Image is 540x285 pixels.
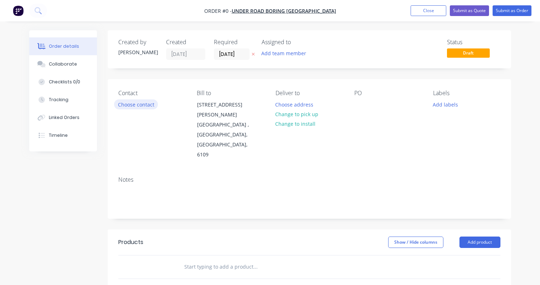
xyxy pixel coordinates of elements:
div: Checklists 0/0 [49,79,80,85]
button: Change to pick up [272,109,322,119]
span: Draft [447,48,490,57]
button: Submit as Order [493,5,531,16]
div: Products [118,238,143,247]
div: [STREET_ADDRESS][PERSON_NAME] [197,100,256,120]
div: Collaborate [49,61,77,67]
div: Tracking [49,97,68,103]
div: Status [447,39,500,46]
div: Bill to [197,90,264,97]
button: Order details [29,37,97,55]
div: Created [166,39,205,46]
div: Linked Orders [49,114,79,121]
button: Tracking [29,91,97,109]
button: Add team member [257,48,310,58]
button: Submit as Quote [450,5,489,16]
img: Factory [13,5,24,16]
span: Order #0 - [204,7,232,14]
a: Under Road Boring [GEOGRAPHIC_DATA] [232,7,336,14]
button: Add labels [429,99,462,109]
div: Required [214,39,253,46]
div: Created by [118,39,158,46]
div: Labels [433,90,500,97]
div: Order details [49,43,79,50]
div: [PERSON_NAME] [118,48,158,56]
input: Start typing to add a product... [184,260,326,274]
button: Add product [459,237,500,248]
div: Notes [118,176,500,183]
div: Contact [118,90,186,97]
button: Close [411,5,446,16]
button: Timeline [29,126,97,144]
div: Assigned to [262,39,333,46]
button: Show / Hide columns [388,237,443,248]
button: Add team member [262,48,310,58]
div: [STREET_ADDRESS][PERSON_NAME][GEOGRAPHIC_DATA] , [GEOGRAPHIC_DATA], [GEOGRAPHIC_DATA], 6109 [191,99,262,160]
button: Collaborate [29,55,97,73]
div: [GEOGRAPHIC_DATA] , [GEOGRAPHIC_DATA], [GEOGRAPHIC_DATA], 6109 [197,120,256,160]
button: Change to install [272,119,319,129]
button: Choose contact [114,99,158,109]
div: Timeline [49,132,68,139]
div: PO [354,90,422,97]
button: Choose address [272,99,317,109]
button: Checklists 0/0 [29,73,97,91]
button: Linked Orders [29,109,97,126]
div: Deliver to [276,90,343,97]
